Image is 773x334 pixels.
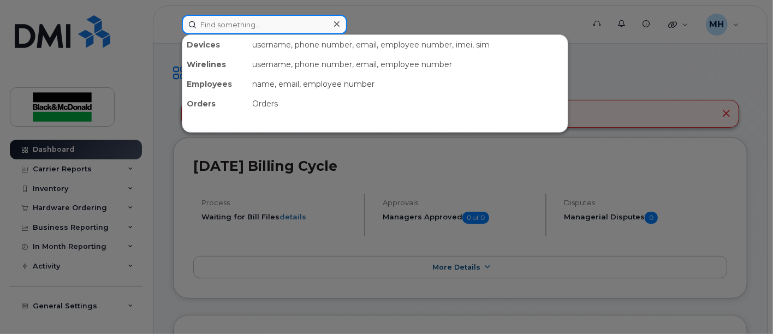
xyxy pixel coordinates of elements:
div: Employees [182,74,248,94]
div: name, email, employee number [248,74,568,94]
div: Orders [248,94,568,114]
div: Devices [182,35,248,55]
div: username, phone number, email, employee number [248,55,568,74]
div: Wirelines [182,55,248,74]
div: username, phone number, email, employee number, imei, sim [248,35,568,55]
div: Orders [182,94,248,114]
